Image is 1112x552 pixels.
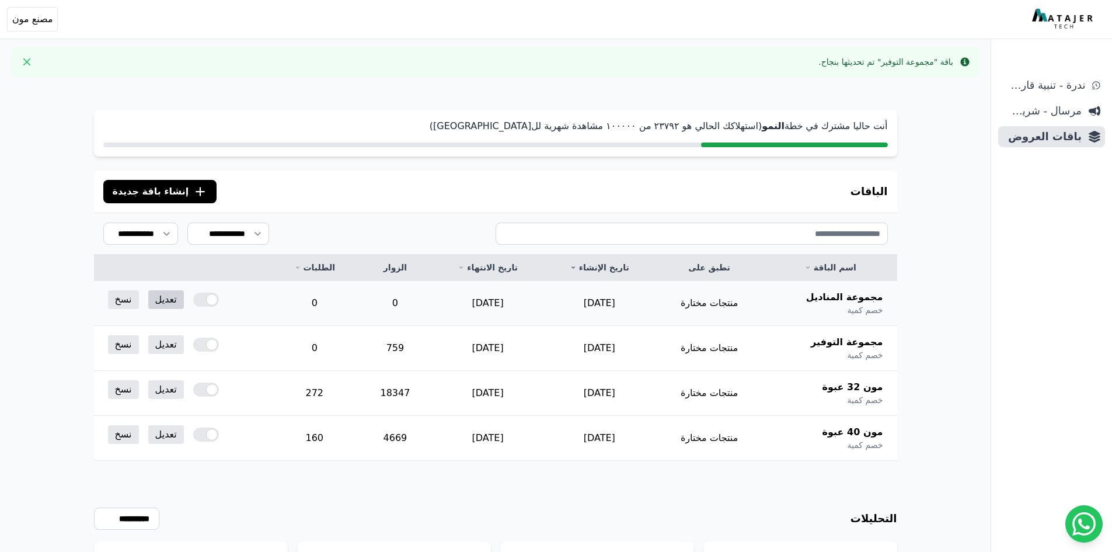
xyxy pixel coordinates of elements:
span: مون 32 عبوة [822,380,883,394]
th: الزوار [358,255,432,281]
td: 272 [270,371,358,416]
td: منتجات مختارة [655,416,764,461]
span: خصم كمية [847,394,883,406]
th: تطبق على [655,255,764,281]
a: الطلبات [284,262,344,273]
span: خصم كمية [847,439,883,451]
a: نسخ [108,380,139,399]
td: [DATE] [543,326,655,371]
td: [DATE] [432,371,544,416]
td: [DATE] [432,326,544,371]
span: مصنع مون [12,12,53,26]
span: مون 40 عبوة [822,425,883,439]
div: باقة "مجموعة التوفير" تم تحديثها بنجاح. [818,56,953,68]
button: Close [18,53,36,71]
td: منتجات مختارة [655,326,764,371]
td: 18347 [358,371,432,416]
td: 4669 [358,416,432,461]
a: نسخ [108,335,139,354]
button: مصنع مون [7,7,58,32]
td: 0 [358,281,432,326]
td: [DATE] [543,371,655,416]
a: نسخ [108,425,139,444]
a: تعديل [148,380,184,399]
td: [DATE] [543,416,655,461]
a: تاريخ الإنشاء [557,262,641,273]
h3: التحليلات [850,511,897,527]
td: 759 [358,326,432,371]
td: [DATE] [432,281,544,326]
td: 0 [270,326,358,371]
span: إنشاء باقة جديدة [113,185,189,199]
p: أنت حاليا مشترك في خطة (استهلاكك الحالي هو ٢۳٧٩٢ من ١۰۰۰۰۰ مشاهدة شهرية لل[GEOGRAPHIC_DATA]) [103,119,888,133]
span: مرسال - شريط دعاية [1003,103,1082,119]
td: منتجات مختارة [655,371,764,416]
span: خصم كمية [847,349,883,361]
span: باقات العروض [1003,129,1082,145]
a: نسخ [108,290,139,309]
img: MatajerTech Logo [1032,9,1096,30]
button: إنشاء باقة جديدة [103,180,217,203]
a: تعديل [148,335,184,354]
a: تعديل [148,425,184,444]
td: 0 [270,281,358,326]
td: منتجات مختارة [655,281,764,326]
a: اسم الباقة [778,262,883,273]
span: مجموعة التوفير [811,335,883,349]
span: خصم كمية [847,304,883,316]
span: ندرة - تنبية قارب علي النفاذ [1003,77,1085,93]
td: [DATE] [543,281,655,326]
td: [DATE] [432,416,544,461]
span: مجموعة المناديل [806,290,883,304]
td: 160 [270,416,358,461]
strong: النمو [762,120,785,131]
a: تعديل [148,290,184,309]
h3: الباقات [850,183,888,200]
a: تاريخ الانتهاء [446,262,530,273]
